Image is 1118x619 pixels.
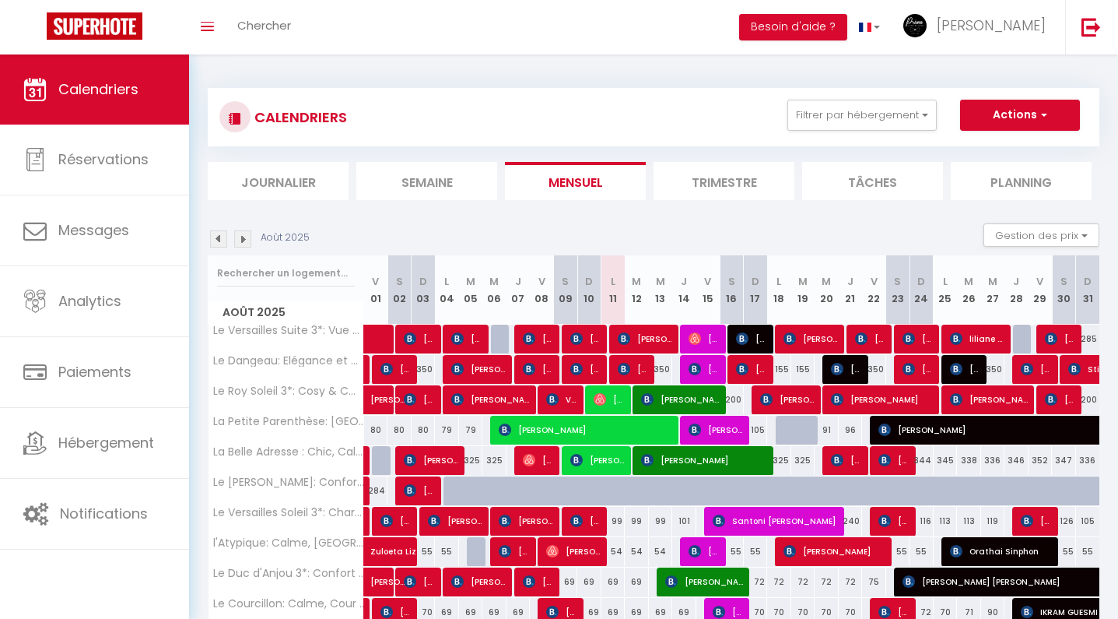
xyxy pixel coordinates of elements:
[744,416,768,445] div: 105
[1029,446,1053,475] div: 352
[585,274,593,289] abbr: D
[58,149,149,169] span: Réservations
[665,567,745,596] span: [PERSON_NAME]
[570,506,602,536] span: [PERSON_NAME]
[515,274,521,289] abbr: J
[211,325,366,336] span: Le Versailles Suite 3*: Vue Château & Potager
[791,568,815,596] div: 72
[654,162,794,200] li: Trimestre
[618,324,674,353] span: [PERSON_NAME]
[672,507,696,536] div: 101
[649,537,673,566] div: 54
[791,355,815,384] div: 155
[1004,255,1029,325] th: 28
[554,568,578,596] div: 69
[570,445,626,475] span: [PERSON_NAME]
[261,230,310,245] p: Août 2025
[451,324,483,353] span: [PERSON_NAME]
[839,416,863,445] div: 96
[58,362,131,382] span: Paiements
[387,416,412,445] div: 80
[744,537,768,566] div: 55
[58,220,129,240] span: Messages
[562,274,569,289] abbr: S
[720,385,744,414] div: 200
[211,598,366,610] span: Le Courcillon: Calme, Cour privée & Proche Château
[419,274,427,289] abbr: D
[1029,255,1053,325] th: 29
[894,274,901,289] abbr: S
[815,568,839,596] div: 72
[499,506,555,536] span: [PERSON_NAME]
[902,354,934,384] span: [PERSON_NAME]
[1076,537,1100,566] div: 55
[356,162,497,200] li: Semaine
[211,355,366,367] span: Le Dangeau: Elégance et Modernité proche Château
[720,255,744,325] th: 16
[886,255,910,325] th: 23
[499,415,675,445] span: [PERSON_NAME]
[791,446,815,475] div: 325
[1076,507,1100,536] div: 105
[862,355,886,384] div: 350
[577,255,601,325] th: 10
[909,537,934,566] div: 55
[815,416,839,445] div: 91
[909,255,934,325] th: 24
[1076,255,1100,325] th: 31
[681,274,687,289] abbr: J
[570,324,602,353] span: [PERSON_NAME]
[1084,274,1092,289] abbr: D
[950,324,1006,353] span: liliane decostaz
[839,568,863,596] div: 72
[1052,255,1076,325] th: 30
[862,255,886,325] th: 22
[831,354,863,384] span: [PERSON_NAME]
[47,12,142,40] img: Super Booking
[696,255,720,325] th: 15
[209,301,363,324] span: Août 2025
[839,507,863,536] div: 240
[1004,446,1029,475] div: 346
[364,255,388,325] th: 01
[728,274,735,289] abbr: S
[649,507,673,536] div: 99
[917,274,925,289] abbr: D
[767,355,791,384] div: 155
[934,507,958,536] div: 113
[404,385,436,414] span: [PERSON_NAME]
[370,559,406,589] span: [PERSON_NAME]
[370,377,406,406] span: [PERSON_NAME]
[237,17,291,33] span: Chercher
[649,255,673,325] th: 13
[1076,325,1100,353] div: 285
[767,446,791,475] div: 325
[909,446,934,475] div: 344
[364,446,372,476] a: [PERSON_NAME]
[1021,354,1053,384] span: [PERSON_NAME]
[530,255,554,325] th: 08
[546,536,602,566] span: [PERSON_NAME]
[1052,446,1076,475] div: 347
[831,385,935,414] span: [PERSON_NAME]
[625,507,649,536] div: 99
[744,568,768,596] div: 72
[960,100,1080,131] button: Actions
[211,416,366,427] span: La Petite Parenthèse: [GEOGRAPHIC_DATA]
[211,385,366,397] span: Le Roy Soleil 3*: Cosy & Cœur du quartier [GEOGRAPHIC_DATA]
[444,274,449,289] abbr: L
[983,223,1099,247] button: Gestion des prix
[689,415,745,445] span: [PERSON_NAME]
[1036,274,1043,289] abbr: V
[689,536,720,566] span: [PERSON_NAME]
[798,274,808,289] abbr: M
[1052,507,1076,536] div: 126
[862,568,886,596] div: 75
[404,476,436,505] span: [PERSON_NAME]
[523,354,555,384] span: [PERSON_NAME] Schepper
[787,100,937,131] button: Filtrer par hébergement
[847,274,853,289] abbr: J
[649,355,673,384] div: 350
[601,537,626,566] div: 54
[412,255,436,325] th: 03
